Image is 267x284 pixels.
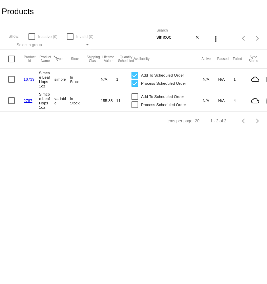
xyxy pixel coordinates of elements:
[55,95,70,107] mat-cell: variable
[202,57,211,61] button: Change sorting for TotalQuantityScheduledActive
[55,57,63,61] button: Change sorting for ProductType
[39,69,55,90] mat-cell: Simcoe Leaf Hops 1oz
[203,75,218,83] mat-cell: N/A
[233,97,249,104] mat-cell: 4
[248,55,258,63] button: Change sorting for ValidationErrorCode
[134,57,202,61] mat-header-cell: Availability
[24,98,33,103] a: 2787
[195,119,199,123] div: 20
[87,55,100,63] button: Change sorting for ShippingClass
[141,101,186,109] span: Process Scheduled Order
[116,75,132,83] mat-cell: 1
[157,35,193,40] input: Search
[251,114,264,128] button: Next page
[212,35,220,43] mat-icon: more_vert
[193,34,201,41] button: Clear
[102,55,114,63] button: Change sorting for LifetimeValue
[249,75,261,83] mat-icon: cloud_queue
[249,97,261,105] mat-icon: cloud_queue
[101,97,116,104] mat-cell: 155.88
[195,35,200,40] mat-icon: close
[237,114,251,128] button: Previous page
[165,119,193,123] div: Items per page:
[55,75,70,83] mat-cell: simple
[237,32,251,45] button: Previous page
[233,57,242,61] button: Change sorting for TotalQuantityFailed
[251,32,264,45] button: Next page
[210,119,226,123] div: 1 - 2 of 2
[38,33,57,41] span: Inactive (0)
[40,55,51,63] button: Change sorting for ProductName
[116,97,132,104] mat-cell: 11
[76,33,94,41] span: Invalid (0)
[70,95,85,107] mat-cell: In Stock
[17,41,90,49] mat-select: Select a group
[2,7,34,16] h2: Products
[203,97,218,104] mat-cell: N/A
[24,55,35,63] button: Change sorting for ExternalId
[8,34,19,38] span: Show:
[217,57,229,61] button: Change sorting for TotalQuantityScheduledPaused
[24,77,35,81] a: 10739
[141,71,184,79] span: Add To Scheduled Order
[118,55,134,63] button: Change sorting for QuantityScheduled
[71,57,79,61] button: Change sorting for StockLevel
[39,90,55,111] mat-cell: Simcoe Leaf Hops 1oz
[101,75,116,83] mat-cell: N/A
[233,75,249,83] mat-cell: 1
[141,93,184,101] span: Add To Scheduled Order
[141,79,186,87] span: Process Scheduled Order
[218,97,234,104] mat-cell: N/A
[218,75,234,83] mat-cell: N/A
[70,73,85,85] mat-cell: In Stock
[17,42,42,47] span: Select a group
